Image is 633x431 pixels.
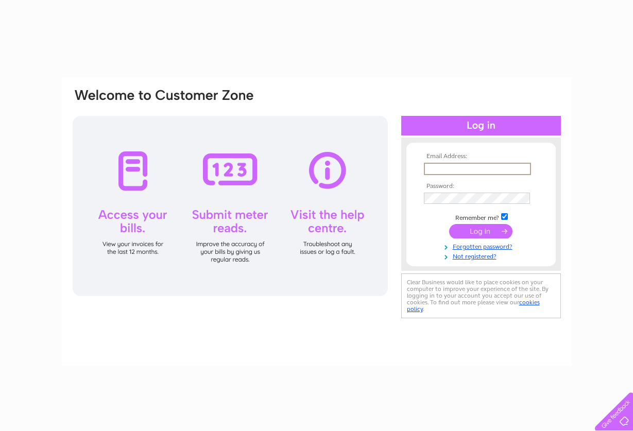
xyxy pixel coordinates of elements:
[449,224,512,238] input: Submit
[407,299,540,313] a: cookies policy
[424,241,541,251] a: Forgotten password?
[424,251,541,261] a: Not registered?
[421,153,541,160] th: Email Address:
[421,183,541,190] th: Password:
[421,212,541,222] td: Remember me?
[401,273,561,318] div: Clear Business would like to place cookies on your computer to improve your experience of the sit...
